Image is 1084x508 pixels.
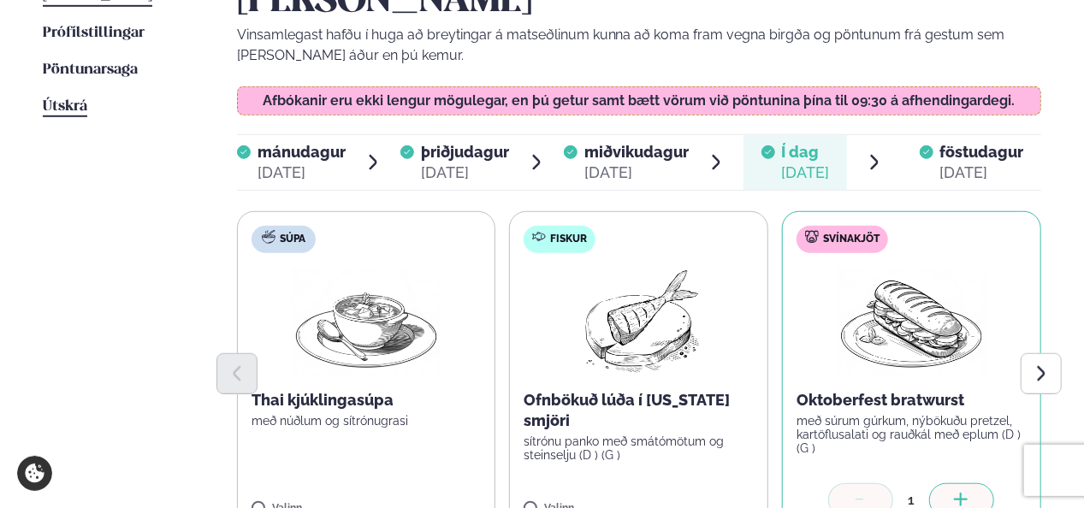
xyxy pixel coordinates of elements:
img: fish.svg [532,230,546,244]
span: Súpa [280,233,305,246]
p: Thai kjúklingasúpa [252,390,482,411]
button: Next slide [1021,353,1062,394]
img: pork.svg [805,230,819,244]
p: Ofnbökuð lúða í [US_STATE] smjöri [524,390,754,431]
span: miðvikudagur [584,143,689,161]
p: með súrum gúrkum, nýbökuðu pretzel, kartöflusalati og rauðkál með eplum (D ) (G ) [797,414,1027,455]
p: sítrónu panko með smátómötum og steinselju (D ) (G ) [524,434,754,462]
div: [DATE] [782,162,830,183]
span: Prófílstillingar [43,26,145,40]
p: Afbókanir eru ekki lengur mögulegar, en þú getur samt bætt vörum við pöntunina þína til 09:30 á a... [254,94,1023,108]
img: Soup.png [291,267,441,376]
div: [DATE] [584,162,689,183]
span: mánudagur [258,143,346,161]
a: Pöntunarsaga [43,60,138,80]
span: Útskrá [43,99,87,114]
button: Previous slide [216,353,258,394]
span: Svínakjöt [823,233,880,246]
span: föstudagur [940,143,1024,161]
span: þriðjudagur [421,143,509,161]
img: Fish.png [563,267,714,376]
img: soup.svg [262,230,275,244]
div: [DATE] [258,162,346,183]
span: Fiskur [550,233,587,246]
div: [DATE] [421,162,509,183]
p: Vinsamlegast hafðu í huga að breytingar á matseðlinum kunna að koma fram vegna birgða og pöntunum... [237,25,1042,66]
p: Oktoberfest bratwurst [797,390,1027,411]
p: með núðlum og sítrónugrasi [252,414,482,428]
span: Í dag [782,142,830,162]
span: Pöntunarsaga [43,62,138,77]
a: Prófílstillingar [43,23,145,44]
div: [DATE] [940,162,1024,183]
img: Panini.png [837,267,987,376]
a: Útskrá [43,97,87,117]
a: Cookie settings [17,456,52,491]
